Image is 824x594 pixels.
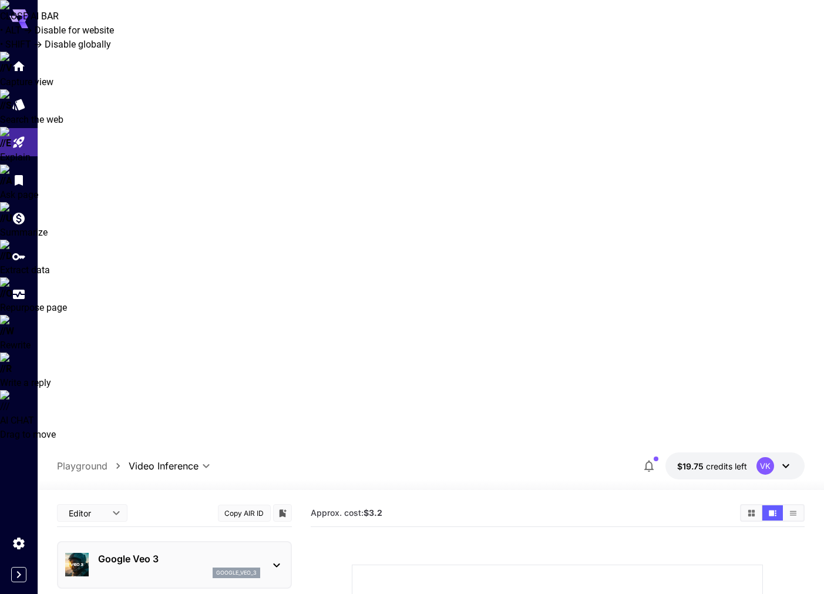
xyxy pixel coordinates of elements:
[216,569,257,577] p: google_veo_3
[756,457,774,475] div: VK
[741,505,762,521] button: Show media in grid view
[277,506,288,520] button: Add to library
[364,508,382,518] b: $3.2
[129,459,199,473] span: Video Inference
[677,460,747,472] div: $19.7456
[740,504,805,522] div: Show media in grid viewShow media in video viewShow media in list view
[57,459,129,473] nav: breadcrumb
[12,536,26,551] div: Settings
[98,552,260,566] p: Google Veo 3
[65,547,284,583] div: Google Veo 3google_veo_3
[677,461,706,471] span: $19.75
[218,505,271,522] button: Copy AIR ID
[762,505,783,521] button: Show media in video view
[69,507,105,519] span: Editor
[57,459,107,473] a: Playground
[665,452,805,479] button: $19.7456VK
[11,567,26,582] button: Expand sidebar
[311,508,382,518] span: Approx. cost:
[783,505,803,521] button: Show media in list view
[706,461,747,471] span: credits left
